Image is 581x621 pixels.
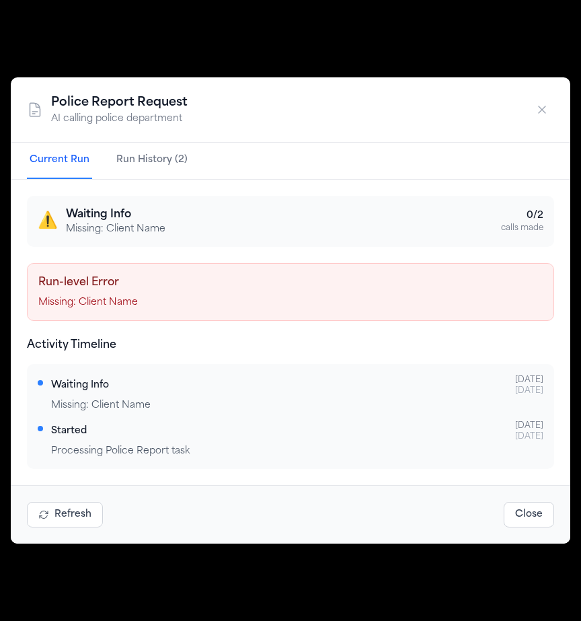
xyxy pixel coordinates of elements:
h3: Waiting Info [66,207,165,223]
button: Run History (2) [114,143,190,179]
div: Processing Police Report task [51,445,543,458]
h4: Activity Timeline [27,337,554,353]
p: AI calling police department [51,112,188,126]
div: Waiting Info [51,379,109,392]
div: 0 / 2 [501,209,543,223]
button: Close [504,502,554,527]
span: [DATE] [515,421,543,431]
div: calls made [501,223,543,233]
p: Missing: Client Name [66,223,165,236]
button: Current Run [27,143,92,179]
div: Missing: Client Name [51,399,543,412]
div: Started [51,425,87,438]
span: ⚠️ [38,211,58,232]
button: Refresh [27,502,103,527]
span: [DATE] [515,375,543,386]
span: [DATE] [515,431,543,442]
span: [DATE] [515,386,543,396]
h2: Police Report Request [51,94,188,112]
h4: Run-level Error [38,275,543,291]
p: Missing: Client Name [38,296,543,309]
